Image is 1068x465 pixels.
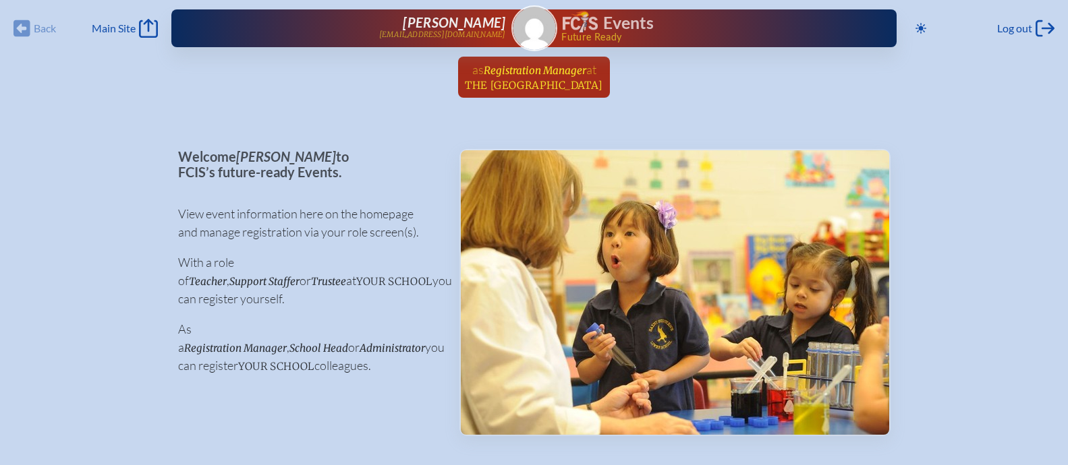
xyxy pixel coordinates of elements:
[178,205,438,241] p: View event information here on the homepage and manage registration via your role screen(s).
[215,15,505,42] a: [PERSON_NAME][EMAIL_ADDRESS][DOMAIN_NAME]
[184,342,287,354] span: Registration Manager
[586,62,596,77] span: at
[189,275,227,288] span: Teacher
[236,148,336,164] span: [PERSON_NAME]
[229,275,300,288] span: Support Staffer
[289,342,348,354] span: School Head
[92,19,158,38] a: Main Site
[472,62,484,77] span: as
[563,11,853,42] div: FCIS Events — Future ready
[360,342,425,354] span: Administrator
[511,5,557,51] a: Gravatar
[513,7,556,50] img: Gravatar
[403,14,505,30] span: [PERSON_NAME]
[461,150,889,435] img: Events
[379,30,506,39] p: [EMAIL_ADDRESS][DOMAIN_NAME]
[465,79,602,92] span: The [GEOGRAPHIC_DATA]
[238,360,314,373] span: your school
[92,22,136,35] span: Main Site
[178,149,438,179] p: Welcome to FCIS’s future-ready Events.
[561,32,853,42] span: Future Ready
[178,320,438,375] p: As a , or you can register colleagues.
[311,275,346,288] span: Trustee
[459,57,608,98] a: asRegistration ManageratThe [GEOGRAPHIC_DATA]
[997,22,1032,35] span: Log out
[356,275,432,288] span: your school
[178,253,438,308] p: With a role of , or at you can register yourself.
[484,64,586,77] span: Registration Manager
